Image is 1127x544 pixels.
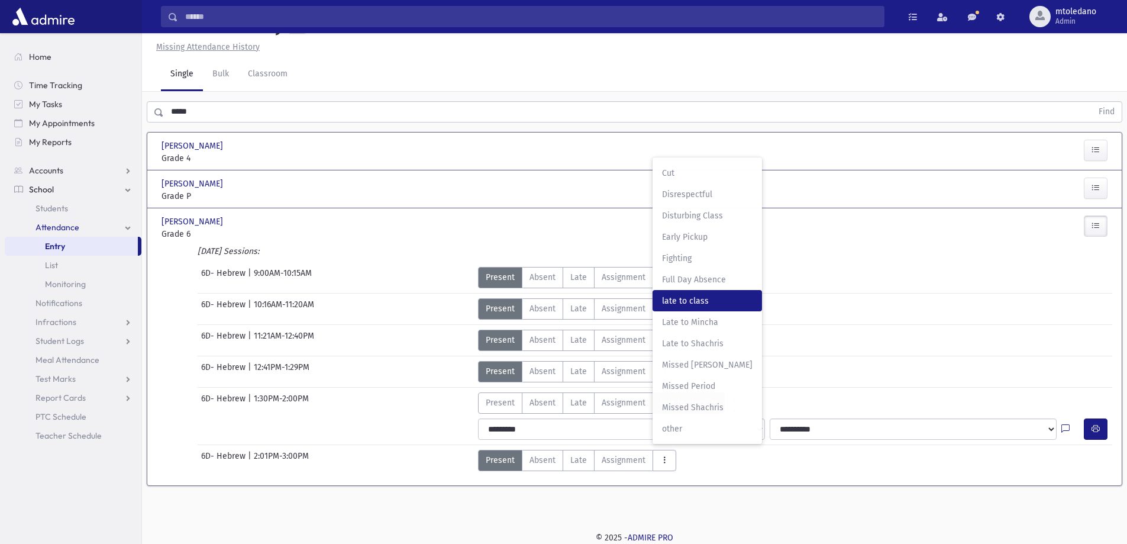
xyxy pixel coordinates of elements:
[201,298,248,320] span: 6D- Hebrew
[529,454,556,466] span: Absent
[162,178,225,190] span: [PERSON_NAME]
[5,237,138,256] a: Entry
[254,267,312,288] span: 9:00AM-10:15AM
[35,411,86,422] span: PTC Schedule
[254,298,314,320] span: 10:16AM-11:20AM
[5,275,141,294] a: Monitoring
[29,165,63,176] span: Accounts
[478,330,676,351] div: AttTypes
[9,5,77,28] img: AdmirePro
[478,450,676,471] div: AttTypes
[662,380,753,392] span: Missed Period
[201,267,248,288] span: 6D- Hebrew
[248,330,254,351] span: |
[201,330,248,351] span: 6D- Hebrew
[602,271,645,284] span: Assignment
[29,184,54,195] span: School
[201,450,248,471] span: 6D- Hebrew
[248,267,254,288] span: |
[254,450,309,471] span: 2:01PM-3:00PM
[178,6,884,27] input: Search
[35,203,68,214] span: Students
[662,167,753,179] span: Cut
[45,241,65,252] span: Entry
[151,42,260,52] a: Missing Attendance History
[1092,102,1122,122] button: Find
[662,188,753,201] span: Disrespectful
[602,302,645,315] span: Assignment
[29,51,51,62] span: Home
[570,365,587,378] span: Late
[35,430,102,441] span: Teacher Schedule
[478,392,743,414] div: AttTypes
[5,407,141,426] a: PTC Schedule
[198,246,259,256] i: [DATE] Sessions:
[29,99,62,110] span: My Tasks
[662,401,753,414] span: Missed Shachris
[45,279,86,289] span: Monitoring
[5,114,141,133] a: My Appointments
[5,161,141,180] a: Accounts
[254,392,309,414] span: 1:30PM-2:00PM
[29,137,72,147] span: My Reports
[201,361,248,382] span: 6D- Hebrew
[162,215,225,228] span: [PERSON_NAME]
[5,76,141,95] a: Time Tracking
[5,133,141,152] a: My Reports
[570,334,587,346] span: Late
[238,58,297,91] a: Classroom
[35,317,76,327] span: Infractions
[5,350,141,369] a: Meal Attendance
[486,454,515,466] span: Present
[162,228,309,240] span: Grade 6
[5,218,141,237] a: Attendance
[45,260,58,271] span: List
[5,199,141,218] a: Students
[602,334,645,346] span: Assignment
[662,273,753,286] span: Full Day Absence
[162,140,225,152] span: [PERSON_NAME]
[5,331,141,350] a: Student Logs
[161,532,1108,544] div: © 2025 -
[478,267,676,288] div: AttTypes
[529,271,556,284] span: Absent
[662,359,753,371] span: Missed [PERSON_NAME]
[570,271,587,284] span: Late
[529,397,556,409] span: Absent
[5,294,141,313] a: Notifications
[570,302,587,315] span: Late
[156,42,260,52] u: Missing Attendance History
[248,361,254,382] span: |
[162,152,309,165] span: Grade 4
[5,369,141,388] a: Test Marks
[662,295,753,307] span: late to class
[662,316,753,329] span: Late to Mincha
[161,58,203,91] a: Single
[29,80,82,91] span: Time Tracking
[529,334,556,346] span: Absent
[254,330,314,351] span: 11:21AM-12:40PM
[486,334,515,346] span: Present
[662,210,753,222] span: Disturbing Class
[248,450,254,471] span: |
[35,298,82,308] span: Notifications
[5,313,141,331] a: Infractions
[529,302,556,315] span: Absent
[248,298,254,320] span: |
[662,252,753,265] span: Fighting
[478,361,676,382] div: AttTypes
[35,222,79,233] span: Attendance
[35,374,76,384] span: Test Marks
[5,47,141,66] a: Home
[662,231,753,243] span: Early Pickup
[5,388,141,407] a: Report Cards
[248,392,254,414] span: |
[662,337,753,350] span: Late to Shachris
[486,271,515,284] span: Present
[162,190,309,202] span: Grade P
[5,180,141,199] a: School
[203,58,238,91] a: Bulk
[29,118,95,128] span: My Appointments
[486,397,515,409] span: Present
[570,454,587,466] span: Late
